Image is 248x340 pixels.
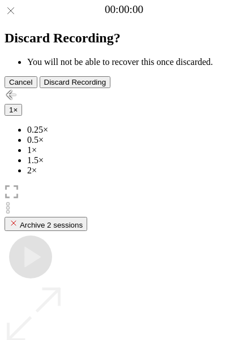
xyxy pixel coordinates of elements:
li: 0.25× [27,125,243,135]
button: Cancel [5,76,37,88]
div: Archive 2 sessions [9,219,83,229]
a: 00:00:00 [105,3,143,16]
button: 1× [5,104,22,116]
li: You will not be able to recover this once discarded. [27,57,243,67]
button: Archive 2 sessions [5,217,87,231]
span: 1 [9,106,13,114]
h2: Discard Recording? [5,30,243,46]
button: Discard Recording [40,76,111,88]
li: 2× [27,165,243,176]
li: 1× [27,145,243,155]
li: 1.5× [27,155,243,165]
li: 0.5× [27,135,243,145]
